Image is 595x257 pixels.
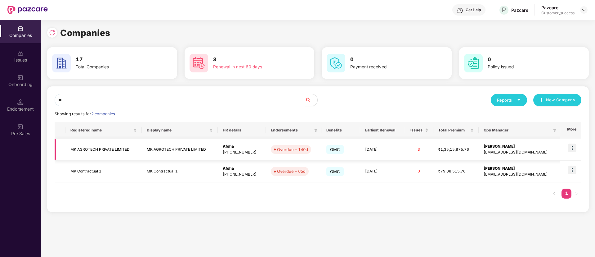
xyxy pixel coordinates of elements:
[17,99,24,105] img: svg+xml;base64,PHN2ZyB3aWR0aD0iMTQuNSIgaGVpZ2h0PSIxNC41IiB2aWV3Qm94PSIwIDAgMTYgMTYiIGZpbGw9Im5vbm...
[213,56,291,64] h3: 3
[409,147,429,153] div: 3
[360,139,404,161] td: [DATE]
[409,128,424,133] span: Issues
[560,122,581,139] th: More
[571,189,581,199] button: right
[147,128,208,133] span: Display name
[539,98,544,103] span: plus
[52,54,71,72] img: svg+xml;base64,PHN2ZyB4bWxucz0iaHR0cDovL3d3dy53My5vcmcvMjAwMC9zdmciIHdpZHRoPSI2MCIgaGVpZ2h0PSI2MC...
[552,126,558,134] span: filter
[142,161,218,183] td: MK Contractual 1
[409,168,429,174] div: 0
[350,64,428,71] div: Payment received
[277,146,308,153] div: Overdue - 140d
[546,97,575,103] span: New Company
[271,128,311,133] span: Endorsements
[484,128,550,133] span: Ops Manager
[65,139,141,161] td: MK AGROTECH PRIVATE LIMITED
[466,7,481,12] div: Get Help
[360,161,404,183] td: [DATE]
[549,189,559,199] button: left
[326,167,344,176] span: GMC
[549,189,559,199] li: Previous Page
[60,26,110,40] h1: Companies
[91,112,116,116] span: 2 companies.
[533,94,581,106] button: plusNew Company
[438,168,473,174] div: ₹79,08,515.76
[7,6,48,14] img: New Pazcare Logo
[305,98,317,103] span: search
[17,124,24,130] img: svg+xml;base64,PHN2ZyB3aWR0aD0iMjAiIGhlaWdodD0iMjAiIHZpZXdCb3g9IjAgMCAyMCAyMCIgZmlsbD0ibm9uZSIgeG...
[553,128,557,132] span: filter
[568,144,576,152] img: icon
[327,54,345,72] img: svg+xml;base64,PHN2ZyB4bWxucz0iaHR0cDovL3d3dy53My5vcmcvMjAwMC9zdmciIHdpZHRoPSI2MCIgaGVpZ2h0PSI2MC...
[65,161,141,183] td: MK Contractual 1
[464,54,483,72] img: svg+xml;base64,PHN2ZyB4bWxucz0iaHR0cDovL3d3dy53My5vcmcvMjAwMC9zdmciIHdpZHRoPSI2MCIgaGVpZ2h0PSI2MC...
[76,64,154,71] div: Total Companies
[484,149,555,155] div: [EMAIL_ADDRESS][DOMAIN_NAME]
[484,144,555,149] div: [PERSON_NAME]
[568,166,576,174] img: icon
[438,128,469,133] span: Total Premium
[541,11,575,16] div: Customer_success
[277,168,306,174] div: Overdue - 65d
[571,189,581,199] li: Next Page
[575,192,578,195] span: right
[213,64,291,71] div: Renewal in next 60 days
[55,112,116,116] span: Showing results for
[223,149,261,155] div: [PHONE_NUMBER]
[223,166,261,172] div: Afsha
[313,126,319,134] span: filter
[218,122,266,139] th: HR details
[305,94,318,106] button: search
[142,139,218,161] td: MK AGROTECH PRIVATE LIMITED
[484,166,555,172] div: [PERSON_NAME]
[65,122,141,139] th: Registered name
[223,144,261,149] div: Afsha
[552,192,556,195] span: left
[488,56,566,64] h3: 0
[360,122,404,139] th: Earliest Renewal
[17,50,24,56] img: svg+xml;base64,PHN2ZyBpZD0iSXNzdWVzX2Rpc2FibGVkIiB4bWxucz0iaHR0cDovL3d3dy53My5vcmcvMjAwMC9zdmciIH...
[70,128,132,133] span: Registered name
[517,98,521,102] span: caret-down
[511,7,528,13] div: Pazcare
[17,25,24,32] img: svg+xml;base64,PHN2ZyBpZD0iQ29tcGFuaWVzIiB4bWxucz0iaHR0cDovL3d3dy53My5vcmcvMjAwMC9zdmciIHdpZHRoPS...
[502,6,506,14] span: P
[190,54,208,72] img: svg+xml;base64,PHN2ZyB4bWxucz0iaHR0cDovL3d3dy53My5vcmcvMjAwMC9zdmciIHdpZHRoPSI2MCIgaGVpZ2h0PSI2MC...
[433,122,478,139] th: Total Premium
[321,122,360,139] th: Benefits
[541,5,575,11] div: Pazcare
[76,56,154,64] h3: 17
[404,122,434,139] th: Issues
[326,145,344,154] span: GMC
[497,97,521,103] div: Reports
[488,64,566,71] div: Policy issued
[457,7,463,14] img: svg+xml;base64,PHN2ZyBpZD0iSGVscC0zMngzMiIgeG1sbnM9Imh0dHA6Ly93d3cudzMub3JnLzIwMDAvc3ZnIiB3aWR0aD...
[223,172,261,177] div: [PHONE_NUMBER]
[581,7,586,12] img: svg+xml;base64,PHN2ZyBpZD0iRHJvcGRvd24tMzJ4MzIiIHhtbG5zPSJodHRwOi8vd3d3LnczLm9yZy8yMDAwL3N2ZyIgd2...
[561,189,571,198] a: 1
[142,122,218,139] th: Display name
[314,128,318,132] span: filter
[17,75,24,81] img: svg+xml;base64,PHN2ZyB3aWR0aD0iMjAiIGhlaWdodD0iMjAiIHZpZXdCb3g9IjAgMCAyMCAyMCIgZmlsbD0ibm9uZSIgeG...
[438,147,473,153] div: ₹1,35,15,875.76
[49,30,55,36] img: svg+xml;base64,PHN2ZyBpZD0iUmVsb2FkLTMyeDMyIiB4bWxucz0iaHR0cDovL3d3dy53My5vcmcvMjAwMC9zdmciIHdpZH...
[350,56,428,64] h3: 0
[484,172,555,177] div: [EMAIL_ADDRESS][DOMAIN_NAME]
